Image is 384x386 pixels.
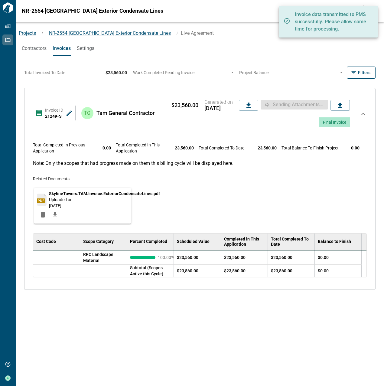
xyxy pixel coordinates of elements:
[268,233,315,250] div: Total Completed To Date
[49,30,171,36] span: NR-2554 [GEOGRAPHIC_DATA] Exterior Condensate Lines
[174,233,221,250] div: Scheduled Value
[177,268,198,274] span: $23,560.00
[45,114,62,119] span: 21249-S
[271,237,314,247] div: Total Completed To Date
[318,268,329,274] span: $0.00
[318,239,351,244] div: Balance to Finish
[130,239,167,244] div: Percent Completed
[53,45,71,51] span: Invoices
[158,255,176,260] span: 100.00 %
[224,268,246,274] span: $23,560.00
[351,145,360,151] span: 0.00
[106,70,127,75] span: $23,560.00
[315,233,362,250] div: Balance to Finish
[175,145,194,151] span: 23,560.00
[177,254,198,260] span: $23,560.00
[221,233,268,250] div: Completed in This Application
[49,197,160,209] span: Uploaded on
[258,145,277,151] span: 23,560.00
[295,11,367,33] p: Invoice data transmitted to PMS successfully. Please allow some time for processing.
[96,110,155,116] span: Tam General Contractor
[271,268,292,274] span: $23,560.00
[199,145,244,151] span: Total Completed To Date
[271,254,292,260] span: $23,560.00
[347,67,376,79] button: Filters
[83,251,124,263] span: RRC Landscape Material
[204,105,233,111] span: [DATE]
[127,233,174,250] div: Percent Completed
[36,239,56,244] div: Cost Code
[204,99,233,105] span: Generated on
[133,70,194,75] span: Work Completed Pending Invoice
[84,110,90,117] p: TG
[116,142,165,154] span: Total Completed In This Application
[171,102,198,108] span: $23,560.00
[103,145,111,151] span: 0.00
[239,70,268,75] span: Project Balance
[33,233,80,250] div: Cost Code
[340,70,342,75] span: -
[77,45,94,51] span: Settings
[224,237,268,247] div: Completed in This Application
[281,145,339,151] span: Total Balance To Finish Project
[22,45,47,51] span: Contractors
[16,41,384,56] div: base tabs
[232,70,233,75] span: -
[49,203,160,209] div: [DATE]
[24,70,65,75] span: Total Invoiced To Date
[33,142,93,154] span: Total Completed In Previous Application
[33,176,367,182] span: Related Documents
[16,30,337,37] nav: breadcrumb
[33,160,367,166] p: Note: Only the scopes that had progress made on them this billing cycle will be displayed here.
[83,239,114,244] div: Scope Category
[49,191,160,197] span: SkylineTowers.TAM.Invoice.ExteriorCondensateLines.pdf
[318,254,329,260] span: $0.00
[45,108,63,113] span: Invoice ID
[358,70,370,76] span: Filters
[181,30,214,36] span: Live Agreement
[31,93,369,154] div: Invoice ID21249-STGTam General Contractor $23,560.00Generated on[DATE]Sending attachments...Final...
[37,194,47,206] img: pdf
[224,254,246,260] span: $23,560.00
[323,120,346,125] span: Final Invoice
[177,239,210,244] div: Scheduled Value
[130,265,163,276] span: Subtotal (Scopes Active this Cycle)
[80,233,127,250] div: Scope Category
[22,8,163,14] span: NR-2554 [GEOGRAPHIC_DATA] Exterior Condensate Lines
[19,30,36,36] a: Projects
